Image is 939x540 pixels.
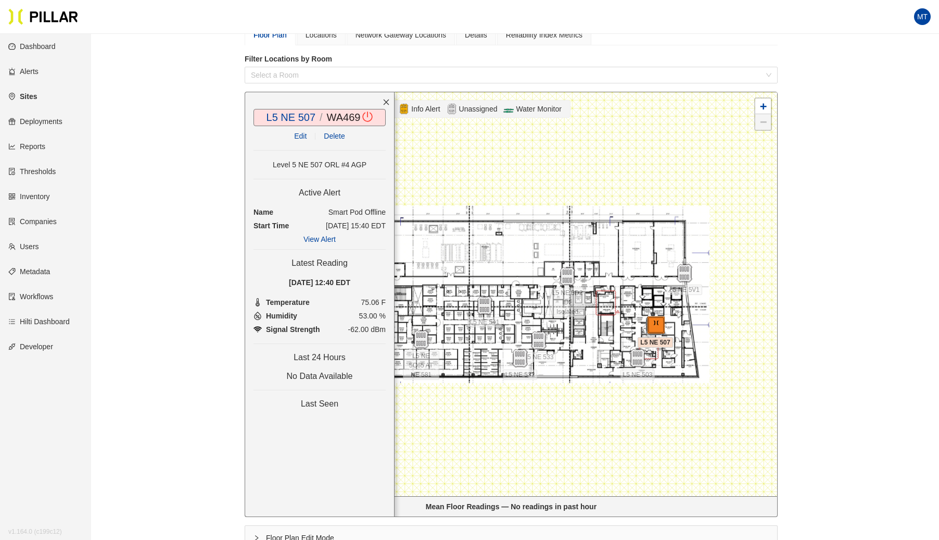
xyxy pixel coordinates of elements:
div: L5 NE 532 [502,349,538,367]
span: L5 NE 533 [522,352,556,362]
img: Unassigned [447,103,457,115]
img: Humidity [253,312,262,320]
a: WA469 [327,112,361,123]
img: Flow-Monitor [503,103,514,115]
img: pod-unassigned.895f376b.svg [475,296,494,315]
a: dashboardDashboard [8,42,56,51]
span: Delete [324,130,345,142]
span: Signal Strength [266,324,320,335]
div: L5 NE 541 [466,296,503,315]
label: Filter Locations by Room [245,54,778,65]
a: teamUsers [8,242,39,251]
div: Name [253,206,273,218]
div: Floor Plan [253,29,287,41]
div: Mean Floor Readings — No readings in past hour [249,501,773,512]
div: L5 NE 503 [619,349,656,367]
span: Unassigned [457,103,500,115]
a: qrcodeInventory [8,192,50,201]
span: L5 NE 5V1 [667,285,702,295]
div: L5 NE 533 [521,331,557,350]
h4: No Data Available [253,371,386,382]
a: alertAlerts [8,67,39,76]
span: L5 NE 507 [638,337,672,348]
a: Zoom in [755,99,771,114]
span: Water Monitor [514,103,563,115]
img: Alert [399,103,409,115]
h4: Latest Reading [253,258,386,268]
div: Network Gateway Locations [356,29,446,41]
img: pod-unassigned.895f376b.svg [558,267,577,286]
div: Reliability Index Metrics [506,29,582,41]
a: auditWorkflows [8,292,53,301]
span: Humidity [266,310,297,322]
div: [DATE] 12:40 EDT [253,277,386,288]
span: L5 NE 5D2 IDF Isolated [549,288,586,317]
a: solutionCompanies [8,217,57,226]
a: Zoom out [755,114,771,130]
h4: Last Seen [253,399,386,409]
a: apiDeveloper [8,342,53,351]
img: pod-unassigned.895f376b.svg [529,331,548,350]
li: -62.00 dBm [253,324,386,335]
li: 53.00 % [253,310,386,322]
img: pod-unassigned.895f376b.svg [628,349,647,367]
li: 75.06 F [253,297,386,308]
span: L5 NE 532 [503,370,538,380]
div: L5 NE 507 [637,316,674,335]
span: L5 NE 541 [467,317,502,327]
img: leak-pod-offline.5bc6877b.svg [646,316,665,335]
a: line-chartReports [8,142,45,151]
div: L5 NE 5C65 AT NE 581 [403,330,439,349]
div: L5 NE 5V1 [666,264,703,283]
a: giftDeployments [8,117,62,126]
span: / [320,112,323,123]
span: MT [917,8,928,25]
div: Smart Pod Offline [328,206,386,218]
div: Locations [306,29,337,41]
img: Pillar Technologies [8,8,78,25]
h4: Active Alert [253,188,386,198]
a: View Alert [303,235,336,243]
span: Info Alert [409,103,442,115]
img: pod-unassigned.895f376b.svg [511,349,529,367]
img: pod-unassigned.895f376b.svg [675,264,694,283]
span: close [383,99,390,106]
span: − [760,115,767,128]
div: [DATE] 15:40 EDT [326,220,386,231]
div: L5 NE 5D2 IDF Isolated [549,267,586,286]
div: Details [465,29,487,41]
img: Temperature [253,298,262,306]
a: Edit [294,132,307,140]
a: exceptionThresholds [8,167,56,176]
span: L5 NE 503 [620,370,655,380]
a: barsHilti Dashboard [8,317,70,326]
a: environmentSites [8,92,37,101]
img: pod-unassigned.895f376b.svg [412,330,430,349]
span: + [760,100,767,113]
span: L5 NE 5C65 AT NE 581 [403,351,439,380]
a: tagMetadata [8,267,50,276]
span: poweroff [360,112,373,122]
p: Level 5 NE 507 ORL #4 AGP [253,159,386,170]
span: Temperature [266,297,310,308]
img: Pressure [253,325,262,334]
h4: Last 24 Hours [253,352,386,363]
div: Start Time [253,220,289,231]
a: L5 NE 507 [267,112,316,123]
